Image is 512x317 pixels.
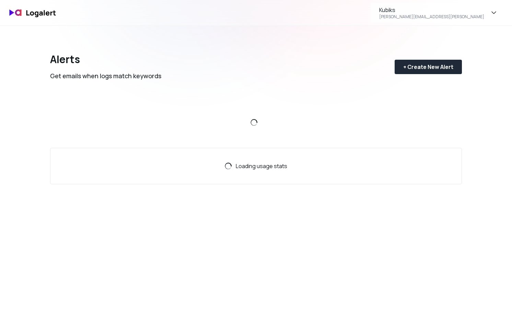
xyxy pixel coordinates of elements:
[5,5,60,21] img: logo
[371,3,507,23] button: Kubiks[PERSON_NAME][EMAIL_ADDRESS][PERSON_NAME]
[403,63,453,71] div: + Create New Alert
[395,60,462,74] button: + Create New Alert
[379,6,395,14] div: Kubiks
[50,71,161,81] div: Get emails when logs match keywords
[379,14,484,20] div: [PERSON_NAME][EMAIL_ADDRESS][PERSON_NAME]
[50,53,161,66] div: Alerts
[236,162,287,170] span: Loading usage stats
